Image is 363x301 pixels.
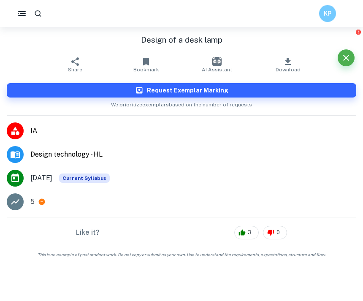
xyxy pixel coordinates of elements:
[76,228,100,238] h6: Like it?
[133,67,159,73] span: Bookmark
[3,252,360,258] span: This is an example of past student work. Do not copy or submit as your own. Use to understand the...
[30,197,35,207] p: 5
[40,53,111,76] button: Share
[7,83,356,98] button: Request Exemplar Marking
[59,174,110,183] div: This exemplar is based on the current syllabus. Feel free to refer to it for inspiration/ideas wh...
[30,173,52,183] span: [DATE]
[355,29,361,35] button: Report issue
[338,49,355,66] button: Close
[111,53,181,76] button: Bookmark
[30,149,356,160] span: Design technology - HL
[30,126,356,136] span: IA
[181,53,252,76] button: AI Assistant
[243,228,256,237] span: 3
[276,67,301,73] span: Download
[212,57,222,66] img: AI Assistant
[147,86,228,95] h6: Request Exemplar Marking
[252,53,323,76] button: Download
[68,67,82,73] span: Share
[272,228,284,237] span: 0
[323,9,333,18] h6: KP
[7,34,356,46] h1: Design of a desk lamp
[202,67,232,73] span: AI Assistant
[319,5,336,22] button: KP
[59,174,110,183] span: Current Syllabus
[111,98,252,108] span: We prioritize exemplars based on the number of requests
